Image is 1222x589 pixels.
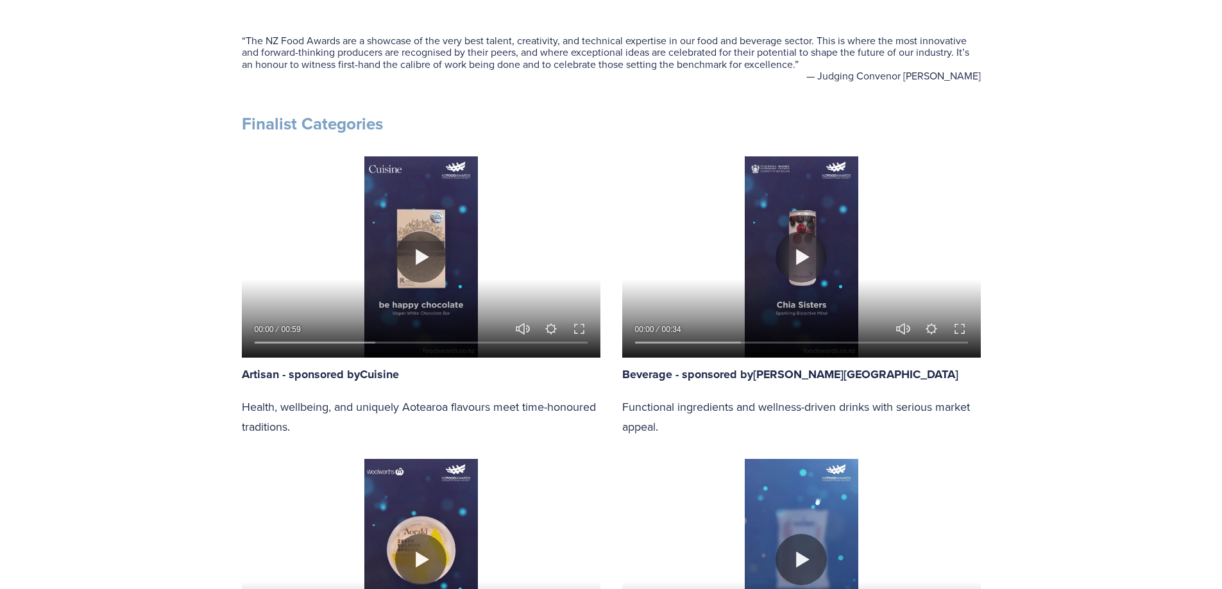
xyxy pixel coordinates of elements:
[795,57,799,71] span: ”
[635,323,658,336] div: Current time
[622,397,981,437] p: Functional ingredients and wellness-driven drinks with serious market appeal.
[395,231,446,283] button: Play
[242,35,981,70] blockquote: The NZ Food Awards are a showcase of the very best talent, creativity, and technical expertise in...
[242,112,383,136] strong: Finalist Categories
[242,70,981,81] figcaption: — Judging Convenor [PERSON_NAME]
[242,397,600,437] p: Health, wellbeing, and uniquely Aotearoa flavours meet time-honoured traditions.
[242,33,246,47] span: “
[242,366,360,383] strong: Artisan - sponsored by
[658,323,684,336] div: Duration
[776,534,827,585] button: Play
[277,323,304,336] div: Duration
[360,366,399,383] strong: Cuisine
[753,366,958,383] strong: [PERSON_NAME][GEOGRAPHIC_DATA]
[622,366,753,383] strong: Beverage - sponsored by
[776,231,827,283] button: Play
[635,338,968,347] input: Seek
[395,534,446,585] button: Play
[753,366,958,382] a: [PERSON_NAME][GEOGRAPHIC_DATA]
[255,338,588,347] input: Seek
[360,366,399,382] a: Cuisine
[255,323,277,336] div: Current time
